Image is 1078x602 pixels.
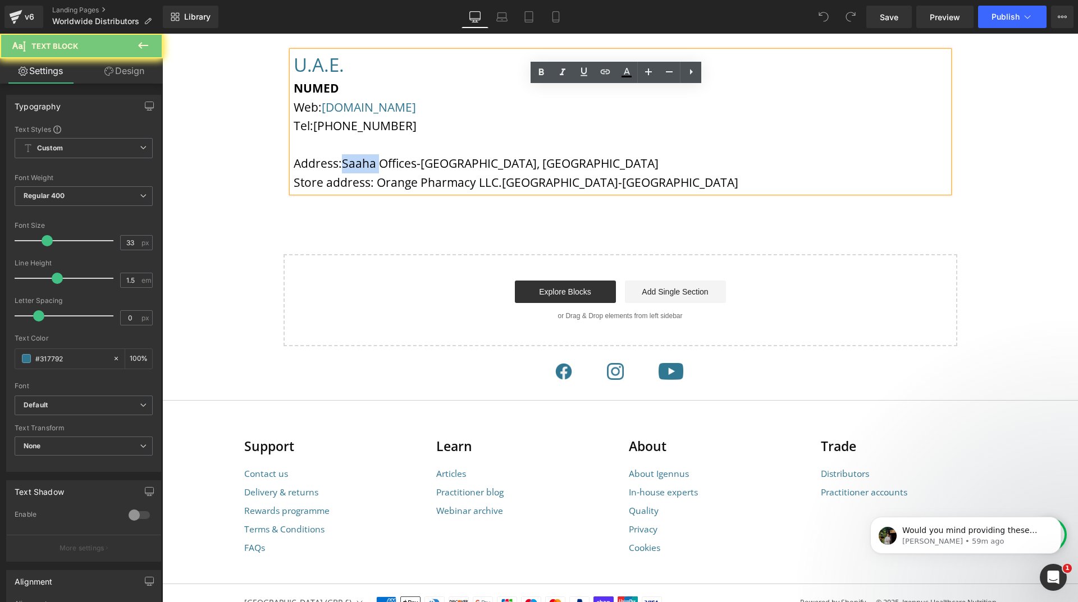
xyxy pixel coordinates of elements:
[15,174,153,182] div: Font Weight
[35,352,107,365] input: Color
[15,125,153,134] div: Text Styles
[15,382,153,390] div: Font
[159,66,254,81] a: [DOMAIN_NAME]
[462,6,488,28] a: Desktop
[353,247,454,269] a: Explore Blocks
[445,329,462,356] a: Instagram
[15,510,117,522] div: Enable
[463,247,564,269] a: Add Single Section
[22,10,36,24] div: v6
[141,239,151,246] span: px
[131,47,177,62] b: NUMED
[714,564,834,573] span: © 2025, Igennus Healthcare Nutrition
[82,401,258,425] h3: Support
[131,121,787,140] p: Address:Saaha Offices-[GEOGRAPHIC_DATA], [GEOGRAPHIC_DATA]
[1063,564,1072,573] span: 1
[839,6,862,28] button: Redo
[659,434,707,446] a: Distributors
[638,564,704,573] a: Powered by Shopify
[141,314,151,321] span: px
[467,508,498,520] a: Cookies
[15,297,153,305] div: Letter Spacing
[24,442,41,450] b: None
[52,17,139,26] span: Worldwide Distributors
[274,452,341,465] a: Practitioner blog
[542,6,569,28] a: Mobile
[60,543,104,553] p: More settings
[84,58,165,84] a: Design
[880,11,898,23] span: Save
[125,349,152,369] div: %
[274,471,341,483] a: Webinar archive
[274,401,450,425] h3: Learn
[1040,564,1067,591] iframe: Intercom live chat
[49,43,194,53] p: Message from Jeremy, sent 59m ago
[496,329,523,356] img: YouTube Icon
[82,452,156,465] a: Delivery & returns
[24,401,48,410] i: Default
[15,95,61,111] div: Typography
[151,84,254,100] span: [PHONE_NUMBER]
[15,222,153,229] div: Font Size
[4,6,43,28] a: v6
[131,140,787,159] p: Store address: Orange Pharmacy LLC.[GEOGRAPHIC_DATA]-[GEOGRAPHIC_DATA]
[467,401,642,425] h3: About
[496,329,523,356] a: YouTube
[853,493,1078,572] iframe: Intercom notifications message
[978,6,1047,28] button: Publish
[467,489,495,502] a: Privacy
[659,452,745,465] a: Practitioner accounts
[467,471,496,483] a: Quality
[131,65,787,84] p: Web:
[930,11,960,23] span: Preview
[131,17,787,45] h1: U.A.E.
[393,329,410,346] img: Facebook Icon
[659,401,834,425] h3: Trade
[393,329,410,356] a: Facebook
[467,452,536,465] a: In-house experts
[274,434,304,446] a: Articles
[1051,6,1074,28] button: More
[139,278,777,286] p: or Drag & Drop elements from left sidebar
[82,557,200,581] summary: [GEOGRAPHIC_DATA] (GBP £)
[82,508,103,520] a: FAQs
[52,6,163,15] a: Landing Pages
[141,277,151,284] span: em
[15,481,64,497] div: Text Shadow
[37,144,63,153] b: Custom
[82,557,200,581] details: Country
[488,6,515,28] a: Laptop
[184,12,211,22] span: Library
[15,259,153,267] div: Line Height
[82,434,126,446] a: Contact us
[992,12,1020,21] span: Publish
[15,334,153,342] div: Text Color
[467,434,527,446] a: About Igennus
[131,84,151,100] span: Tel:
[15,424,153,432] div: Text Transform
[24,191,65,200] b: Regular 400
[812,6,835,28] button: Undo
[163,6,218,28] a: New Library
[82,471,167,483] a: Rewards programme
[916,6,974,28] a: Preview
[515,6,542,28] a: Tablet
[82,489,162,502] a: Terms & Conditions
[7,535,161,561] button: More settings
[31,42,78,50] span: Text Block
[15,571,53,586] div: Alignment
[445,329,462,346] img: Instagram Icon
[49,33,193,97] span: Would you mind providing these information so that we can help you further? - The name of the met...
